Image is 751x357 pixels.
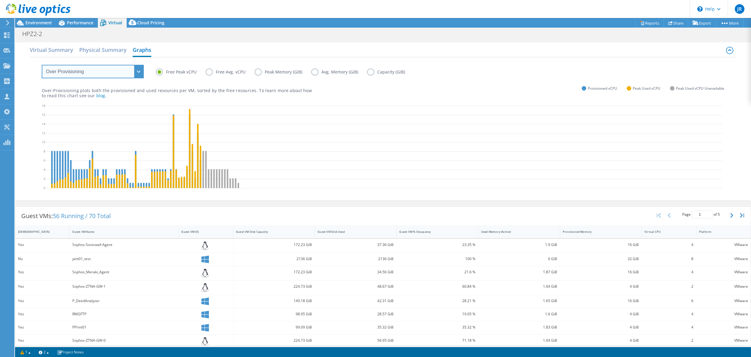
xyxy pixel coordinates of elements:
div: 34.56 GiB [318,269,394,275]
div: Yes [18,337,67,344]
div: 1.04 GiB [481,283,557,290]
div: VMware [699,337,748,344]
div: VMware [699,298,748,304]
div: 37.36 GiB [318,241,394,248]
div: VMware [699,283,748,290]
text: 6 [44,158,45,162]
div: 19.05 % [399,311,475,317]
div: 4 GiB [563,311,639,317]
p: Over-Provisioning plots both the provisioned and used resources per VM, sorted by the free resour... [42,88,312,98]
a: Reports [635,18,664,28]
label: Avg. Memory (GiB) [311,68,367,76]
div: Guest VM Name [72,230,168,234]
div: 1.87 GiB [481,269,557,275]
div: 4 [644,311,693,317]
div: 2 [644,337,693,344]
span: Provisioned vCPU [588,85,617,92]
div: 1.6 GiB [481,311,557,317]
span: JR [735,4,744,14]
a: More [716,18,743,28]
div: 4 GiB [563,324,639,331]
label: Free Avg. vCPU [206,68,255,76]
span: Peak Used vCPU [633,85,660,92]
text: 18 [42,103,45,107]
div: 100 % [399,256,475,262]
text: 12 [42,131,45,135]
div: 8 [644,256,693,262]
div: 1.9 GiB [481,241,557,248]
label: Capacity (GiB) [367,68,414,76]
text: 0 [44,185,45,190]
div: Yes [18,298,67,304]
div: VMware [699,269,748,275]
div: 1.65 GiB [481,298,557,304]
div: 224.73 GiB [236,283,312,290]
div: Platform [699,230,741,234]
div: 99.09 GiB [236,324,312,331]
span: 5 [718,212,720,217]
div: 2136 GiB [236,256,312,262]
div: 2136 GiB [318,256,394,262]
a: Export [688,18,716,28]
div: Sophos-ZTNA-GW-1 [72,283,176,290]
div: 28.57 GiB [318,311,394,317]
div: Guest VM Disk Capacity [236,230,305,234]
div: Guest VMs: [15,207,117,225]
svg: \n [697,6,703,12]
div: 2 [644,283,693,290]
div: 0 GiB [481,256,557,262]
div: Guest VM Disk Used [318,230,386,234]
div: 16 GiB [563,298,639,304]
div: Guest VM OS [181,230,223,234]
text: 8 [44,149,45,153]
div: 35.32 GiB [318,324,394,331]
div: VMware [699,311,748,317]
h1: HPZ2-2 [20,31,51,37]
div: pint01_test [72,256,176,262]
div: 4 GiB [563,283,639,290]
a: Project Notes [53,348,88,356]
div: Virtual CPU [644,230,686,234]
div: 28.21 % [399,298,475,304]
input: jump to page [692,211,713,218]
div: 42.31 GiB [318,298,394,304]
label: Free Peak vCPU [156,68,206,76]
div: 35.32 % [399,324,475,331]
div: No [18,256,67,262]
div: [DEMOGRAPHIC_DATA] [18,230,59,234]
text: 10 [42,140,45,144]
text: 14 [42,121,45,126]
div: 60.84 % [399,283,475,290]
div: 149.18 GiB [236,298,312,304]
span: Page of [682,211,720,218]
h2: Physical Summary [79,44,127,56]
div: 21.6 % [399,269,475,275]
div: 4 GiB [563,337,639,344]
a: 1 [16,348,35,356]
div: 48.67 GiB [318,283,394,290]
div: 172.23 GiB [236,269,312,275]
div: 6 [644,298,693,304]
div: 16 GiB [563,241,639,248]
div: Sophos-ZTNA-GW-0 [72,337,176,344]
div: Yes [18,311,67,317]
div: RMGFTP [72,311,176,317]
div: 71.18 % [399,337,475,344]
div: VMware [699,324,748,331]
div: Sophos-Sonicwall Agent [72,241,176,248]
a: Share [664,18,688,28]
div: 32 GiB [563,256,639,262]
span: Virtual [108,20,122,25]
div: PPrint01 [72,324,176,331]
div: Used Memory (Active) [481,230,550,234]
div: 16 GiB [563,269,639,275]
div: 172.23 GiB [236,241,312,248]
div: Sophos_Meraki_Agent [72,269,176,275]
div: 4 [644,324,693,331]
div: Guest VM % Occupancy [399,230,468,234]
div: VMware [699,256,748,262]
div: VMware [699,241,748,248]
h2: Virtual Summary [30,44,73,56]
span: Peak Used vCPU Unavailable [676,85,724,92]
span: Cloud Pricing [137,20,164,25]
